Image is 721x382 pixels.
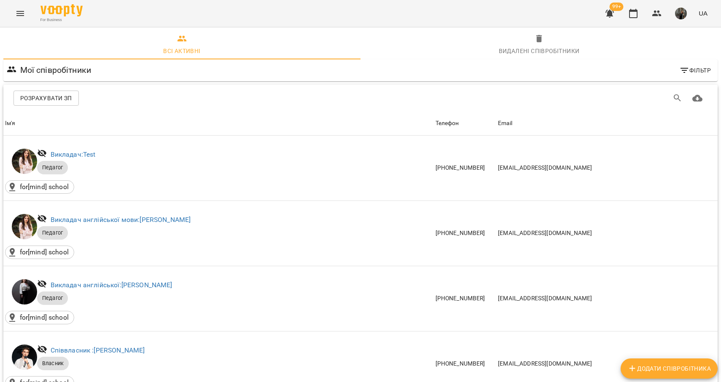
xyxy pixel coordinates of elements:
span: Email [498,118,716,128]
td: [EMAIL_ADDRESS][DOMAIN_NAME] [496,136,718,201]
span: Розрахувати ЗП [20,93,72,103]
span: 99+ [610,3,624,11]
div: Sort [498,118,512,128]
span: UA [699,9,708,18]
span: Додати співробітника [627,363,711,374]
img: 331913643cd58b990721623a0d187df0.png [675,8,687,19]
img: Test [12,149,37,174]
div: Email [498,118,512,128]
span: Фільтр [679,65,711,75]
button: UA [695,5,711,21]
span: For Business [40,17,83,23]
div: Телефон [436,118,459,128]
button: Фільтр [676,63,714,78]
a: Співвласник :[PERSON_NAME] [51,346,145,354]
button: Menu [10,3,30,24]
button: Завантажити CSV [687,88,708,108]
span: Ім'я [5,118,432,128]
td: [PHONE_NUMBER] [434,266,497,331]
img: Анастасія Ніколаєвських [12,279,37,305]
div: for[mind] school() [5,180,74,194]
div: for[mind] school() [5,246,74,259]
div: Всі активні [163,46,200,56]
img: Андрій Федотов [12,345,37,370]
a: Викладач англійської мови:[PERSON_NAME] [51,216,191,224]
button: Додати співробітника [621,358,718,379]
div: Sort [5,118,16,128]
span: Власник [37,360,69,367]
div: Видалені cпівробітники [499,46,580,56]
p: for[mind] school [20,182,69,192]
p: for[mind] school [20,313,69,323]
td: [EMAIL_ADDRESS][DOMAIN_NAME] [496,200,718,266]
h6: Мої співробітники [20,64,91,77]
a: Викладач англійської:[PERSON_NAME] [51,281,172,289]
span: Педагог [37,229,68,237]
div: for[mind] school() [5,311,74,324]
button: Пошук [667,88,688,108]
td: [PHONE_NUMBER] [434,200,497,266]
div: Table Toolbar [3,85,718,112]
span: Педагог [37,294,68,302]
div: Ім'я [5,118,16,128]
td: [PHONE_NUMBER] [434,136,497,201]
a: Викладач:Test [51,150,96,158]
div: Sort [436,118,459,128]
span: Педагог [37,164,68,171]
td: [EMAIL_ADDRESS][DOMAIN_NAME] [496,266,718,331]
img: Аліна Сілко [12,214,37,239]
button: Розрахувати ЗП [13,91,79,106]
p: for[mind] school [20,247,69,257]
span: Телефон [436,118,495,128]
img: Voopty Logo [40,4,83,16]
